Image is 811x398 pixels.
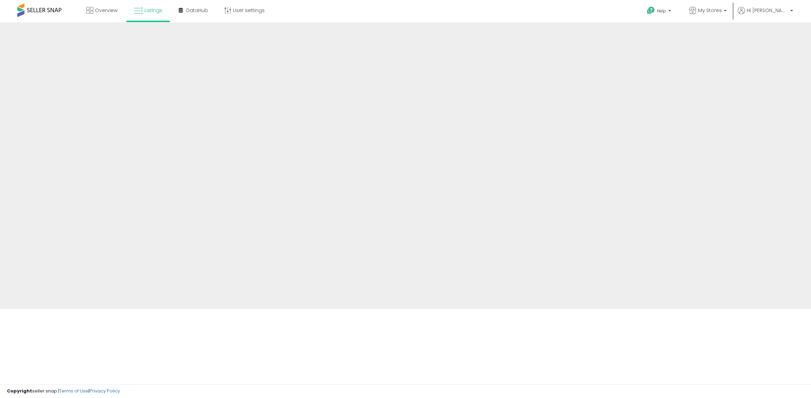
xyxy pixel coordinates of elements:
[95,7,117,14] span: Overview
[698,7,722,14] span: My Stores
[738,7,793,22] a: Hi [PERSON_NAME]
[144,7,162,14] span: Listings
[641,1,678,22] a: Help
[186,7,208,14] span: DataHub
[747,7,788,14] span: Hi [PERSON_NAME]
[657,8,666,14] span: Help
[647,6,655,15] i: Get Help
